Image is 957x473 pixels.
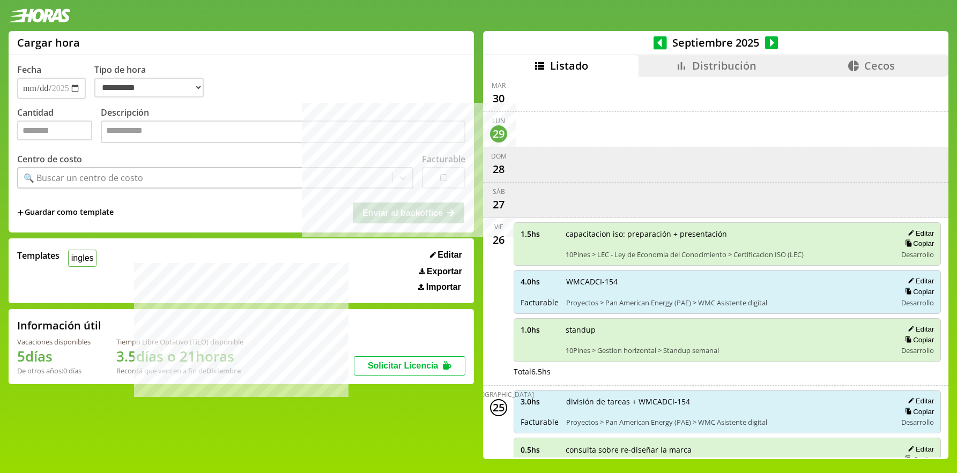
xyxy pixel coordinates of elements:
[68,250,97,266] button: ingles
[667,35,765,50] span: Septiembre 2025
[17,347,91,366] h1: 5 días
[490,161,507,178] div: 28
[463,390,534,399] div: [DEMOGRAPHIC_DATA]
[901,250,934,259] span: Desarrollo
[904,229,934,238] button: Editar
[901,417,934,427] span: Desarrollo
[902,455,934,464] button: Copiar
[692,58,756,73] span: Distribución
[427,267,462,276] span: Exportar
[101,107,465,146] label: Descripción
[492,116,505,125] div: lun
[521,396,559,407] span: 3.0 hs
[116,366,243,376] div: Recordá que vencen a fin de
[490,231,507,249] div: 26
[17,366,91,376] div: De otros años: 0 días
[566,250,889,259] span: 10Pines > LEC - Ley de Economia del Conocimiento > Certificacion ISO (LEC)
[101,121,465,143] textarea: Descripción
[902,335,934,344] button: Copiar
[521,417,559,427] span: Facturable
[566,346,889,355] span: 10Pines > Gestion horizontal > Standup semanal
[514,366,941,377] div: Total 6.5 hs
[566,276,889,287] span: WMCADCI-154
[521,445,558,455] span: 0.5 hs
[116,347,243,366] h1: 3.5 días o 21 horas
[494,222,503,231] div: vie
[17,250,60,261] span: Templates
[437,250,462,260] span: Editar
[550,58,588,73] span: Listado
[9,9,71,22] img: logotipo
[490,125,507,142] div: 29
[566,298,889,307] span: Proyectos > Pan American Energy (PAE) > WMC Asistente digital
[904,276,934,286] button: Editar
[521,276,559,287] span: 4.0 hs
[368,361,439,370] span: Solicitar Licencia
[901,346,934,355] span: Desarrollo
[94,64,212,99] label: Tipo de hora
[422,153,465,165] label: Facturable
[566,417,889,427] span: Proyectos > Pan American Energy (PAE) > WMC Asistente digital
[521,229,558,239] span: 1.5 hs
[904,396,934,406] button: Editar
[17,207,24,219] span: +
[416,266,465,277] button: Exportar
[902,239,934,248] button: Copiar
[17,64,41,76] label: Fecha
[17,207,114,219] span: +Guardar como template
[902,287,934,296] button: Copiar
[17,121,92,140] input: Cantidad
[17,35,80,50] h1: Cargar hora
[427,250,465,260] button: Editar
[902,407,934,416] button: Copiar
[566,445,889,455] span: consulta sobre re-diseñar la marca
[483,77,948,457] div: scrollable content
[491,152,507,161] div: dom
[116,337,243,347] div: Tiempo Libre Optativo (TiLO) disponible
[490,90,507,107] div: 30
[566,325,889,335] span: standup
[426,282,461,292] span: Importar
[94,78,204,97] select: Tipo de hora
[904,445,934,454] button: Editar
[521,297,559,307] span: Facturable
[493,187,505,196] div: sáb
[904,325,934,334] button: Editar
[490,399,507,416] div: 25
[566,396,889,407] span: división de tareas + WMCADCI-154
[490,196,507,213] div: 27
[17,153,82,165] label: Centro de costo
[901,298,934,307] span: Desarrollo
[521,325,558,335] span: 1.0 hs
[354,356,465,376] button: Solicitar Licencia
[864,58,895,73] span: Cecos
[492,81,506,90] div: mar
[24,172,143,184] div: 🔍 Buscar un centro de costo
[17,337,91,347] div: Vacaciones disponibles
[566,229,889,239] span: capacitacion iso: preparación + presentación
[17,318,101,333] h2: Información útil
[17,107,101,146] label: Cantidad
[206,366,241,376] b: Diciembre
